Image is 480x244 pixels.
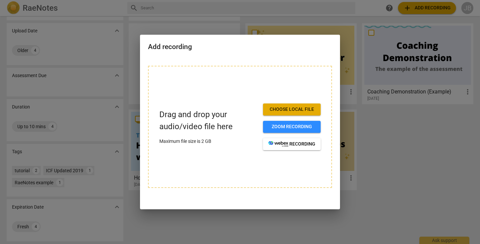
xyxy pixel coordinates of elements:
span: recording [268,141,315,148]
h2: Add recording [148,43,332,51]
span: Zoom recording [268,124,315,130]
p: Drag and drop your audio/video file here [159,109,258,132]
button: Choose local file [263,103,321,115]
p: Maximum file size is 2 GB [159,138,258,145]
span: Choose local file [268,106,315,113]
button: recording [263,138,321,150]
button: Zoom recording [263,121,321,133]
